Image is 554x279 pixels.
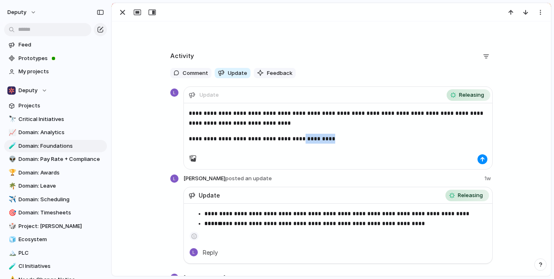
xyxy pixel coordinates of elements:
span: Projects [19,102,104,110]
span: Feedback [267,69,292,77]
button: 📈 [7,128,16,137]
div: 🔭 [9,114,14,124]
span: Domain: Foundations [19,142,104,150]
span: Domain: Analytics [19,128,104,137]
button: Deputy [4,84,107,97]
span: Releasing [458,191,483,200]
div: 🧊 [9,235,14,244]
span: Update [199,191,220,200]
button: Releasing [446,88,491,102]
button: 🏔️ [7,249,16,257]
a: 🧪CI Initiatives [4,260,107,272]
span: CI Initiatives [19,262,104,270]
span: Feed [19,41,104,49]
button: 🧪 [7,262,16,270]
div: 👽 [9,155,14,164]
span: posted an update [225,175,272,181]
a: 🎲Project: [PERSON_NAME] [4,220,107,232]
a: Projects [4,100,107,112]
a: My projects [4,65,107,78]
button: deputy [4,6,41,19]
div: 🧪 [9,141,14,151]
button: 🧪 [7,142,16,150]
div: 🏔️ [9,248,14,258]
span: Prototypes [19,54,104,63]
div: 🎯 [9,208,14,218]
span: Domain: Timesheets [19,209,104,217]
button: 🔭 [7,115,16,123]
span: Reply [203,248,218,257]
h2: Activity [170,51,194,61]
button: 🧊 [7,235,16,244]
a: 🔭Critical Initiatives [4,113,107,126]
a: Prototypes [4,52,107,65]
span: Ecosystem [19,235,104,244]
span: Domain: Awards [19,169,104,177]
span: Domain: Leave [19,182,104,190]
div: 🧪 [9,262,14,271]
span: Releasing [459,91,484,99]
span: Project: [PERSON_NAME] [19,222,104,230]
button: 🏆 [7,169,16,177]
span: PLC [19,249,104,257]
button: 🌴 [7,182,16,190]
span: 1w [484,174,493,184]
a: 🧪Domain: Foundations [4,140,107,152]
span: Domain: Scheduling [19,195,104,204]
span: Critical Initiatives [19,115,104,123]
div: 📈 [9,128,14,137]
button: 🎯 [7,209,16,217]
span: Comment [183,69,208,77]
div: 🎲 [9,221,14,231]
button: 🎲 [7,222,16,230]
a: 🧊Ecosystem [4,233,107,246]
a: 🌴Domain: Leave [4,180,107,192]
span: My projects [19,67,104,76]
a: Feed [4,39,107,51]
span: Domain: Pay Rate + Compliance [19,155,104,163]
button: 👽 [7,155,16,163]
div: 🏆 [9,168,14,177]
button: Update [215,68,250,79]
a: 📈Domain: Analytics [4,126,107,139]
div: ✈️ [9,195,14,204]
a: 🏆Domain: Awards [4,167,107,179]
div: 🌴 [9,181,14,191]
span: Update [228,69,247,77]
a: 🏔️PLC [4,247,107,259]
a: ✈️Domain: Scheduling [4,193,107,206]
span: deputy [7,8,26,16]
a: 👽Domain: Pay Rate + Compliance [4,153,107,165]
button: ✈️ [7,195,16,204]
button: Feedback [254,68,296,79]
span: [PERSON_NAME] [183,174,272,183]
button: Comment [170,68,211,79]
span: Deputy [19,86,37,95]
a: 🎯Domain: Timesheets [4,207,107,219]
